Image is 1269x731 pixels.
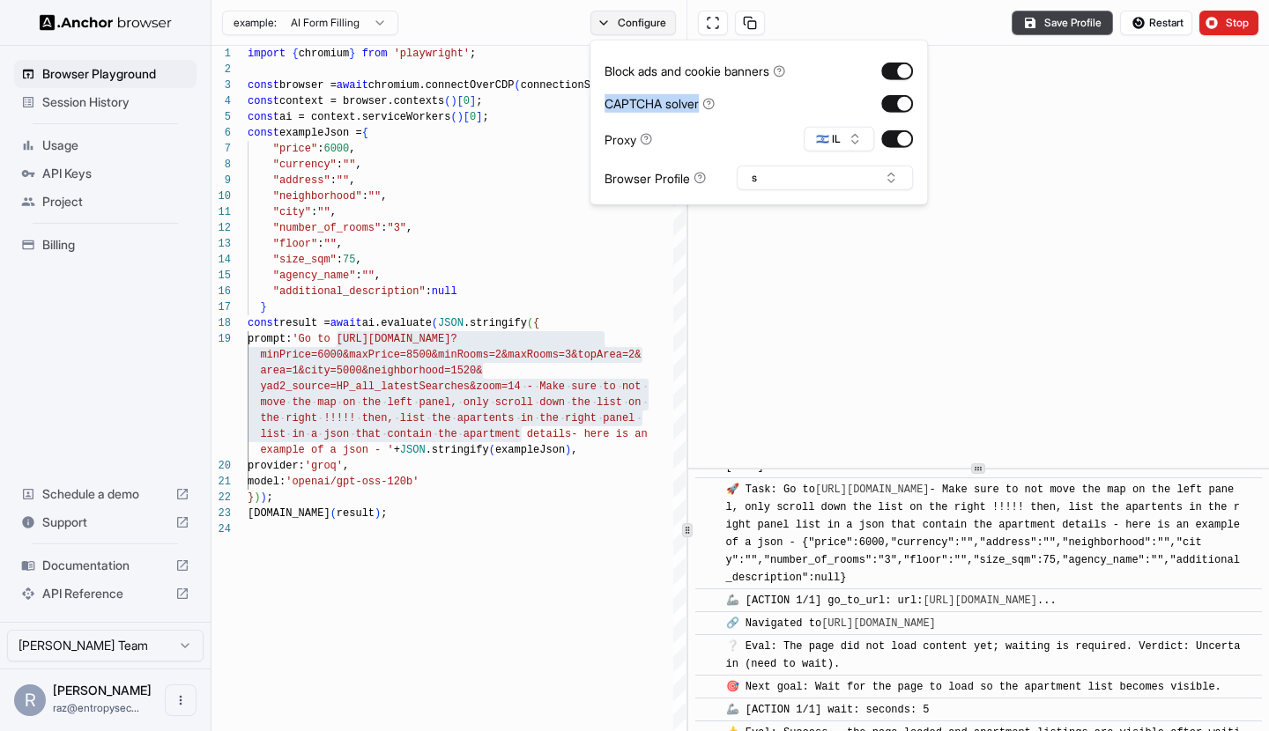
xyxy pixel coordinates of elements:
[273,285,426,298] span: "additional_description"
[464,111,470,123] span: [
[605,62,785,80] div: Block ads and cookie banners
[14,60,197,88] div: Browser Playground
[438,317,464,329] span: JSON
[165,684,197,716] button: Open menu
[273,238,317,250] span: "floor"
[923,594,1037,607] a: [URL][DOMAIN_NAME]
[450,95,456,107] span: )
[279,79,337,92] span: browser =
[211,220,231,236] div: 12
[337,159,343,171] span: :
[476,95,482,107] span: ;
[42,193,189,210] span: Project
[432,317,438,329] span: (
[1120,11,1192,35] button: Restart
[605,94,715,113] div: CAPTCHA solver
[362,127,368,139] span: {
[292,48,298,60] span: {
[343,159,355,171] span: ""
[704,638,713,655] span: ​
[248,507,330,520] span: [DOMAIN_NAME]
[1226,16,1250,30] span: Stop
[330,174,337,187] span: :
[457,111,464,123] span: )
[362,317,432,329] span: ai.evaluate
[577,412,634,425] span: ght panel
[704,615,713,632] span: ​
[514,79,520,92] span: (
[211,315,231,331] div: 18
[260,428,571,440] span: list in a json that contain the apartment details
[42,485,168,503] span: Schedule a demo
[279,95,444,107] span: context = browser.contexts
[211,46,231,62] div: 1
[368,79,515,92] span: chromium.connectOverCDP
[248,111,279,123] span: const
[565,444,571,456] span: )
[42,585,168,602] span: API Reference
[273,143,317,155] span: "price"
[234,16,277,30] span: example:
[267,491,273,504] span: ;
[426,285,432,298] span: :
[248,48,286,60] span: import
[260,491,266,504] span: )
[248,79,279,92] span: const
[726,617,942,630] span: 🔗 Navigated to
[406,222,412,234] span: ,
[273,190,362,203] span: "neighborhood"
[211,188,231,204] div: 10
[42,236,189,254] span: Billing
[571,444,577,456] span: ,
[211,521,231,537] div: 24
[211,236,231,252] div: 13
[577,380,641,393] span: ure to not
[349,143,355,155] span: ,
[605,168,706,187] div: Browser Profile
[53,683,152,698] span: Raz Cohen
[450,111,456,123] span: (
[495,444,565,456] span: exampleJson
[432,285,457,298] span: null
[394,48,470,60] span: 'playwright'
[362,190,368,203] span: :
[260,444,393,456] span: example of a json - '
[273,222,381,234] span: "number_of_rooms"
[42,557,168,574] span: Documentation
[726,461,879,473] span: [INFO] Started Execution
[337,507,375,520] span: result
[211,125,231,141] div: 6
[248,491,254,504] span: }
[14,508,197,536] div: Support
[349,174,355,187] span: ,
[571,428,647,440] span: - here is an
[305,460,343,472] span: 'groq'
[14,580,197,608] div: API Reference
[804,127,874,151] button: 🇮🇱 IL
[426,444,489,456] span: .stringify
[330,507,337,520] span: (
[394,444,400,456] span: +
[323,143,349,155] span: 6000
[737,166,913,190] button: s
[211,157,231,173] div: 8
[698,11,728,35] button: Open in full screen
[211,331,231,347] div: 19
[14,684,46,716] div: R
[248,333,292,345] span: prompt:
[273,159,337,171] span: "currency"
[470,95,476,107] span: ]
[254,491,260,504] span: )
[821,617,936,630] a: [URL][DOMAIN_NAME]
[317,143,323,155] span: :
[726,704,930,716] span: 🦾 [ACTION 1/1] wait: seconds: 5
[260,396,577,409] span: move the map on the left panel, only scroll down t
[590,11,676,35] button: Configure
[14,231,197,259] div: Billing
[211,109,231,125] div: 5
[726,484,1247,584] span: 🚀 Task: Go to - Make sure to not move the map on the left panel, only scroll down the list on the...
[337,254,343,266] span: :
[211,78,231,93] div: 3
[355,159,361,171] span: ,
[1149,16,1184,30] span: Restart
